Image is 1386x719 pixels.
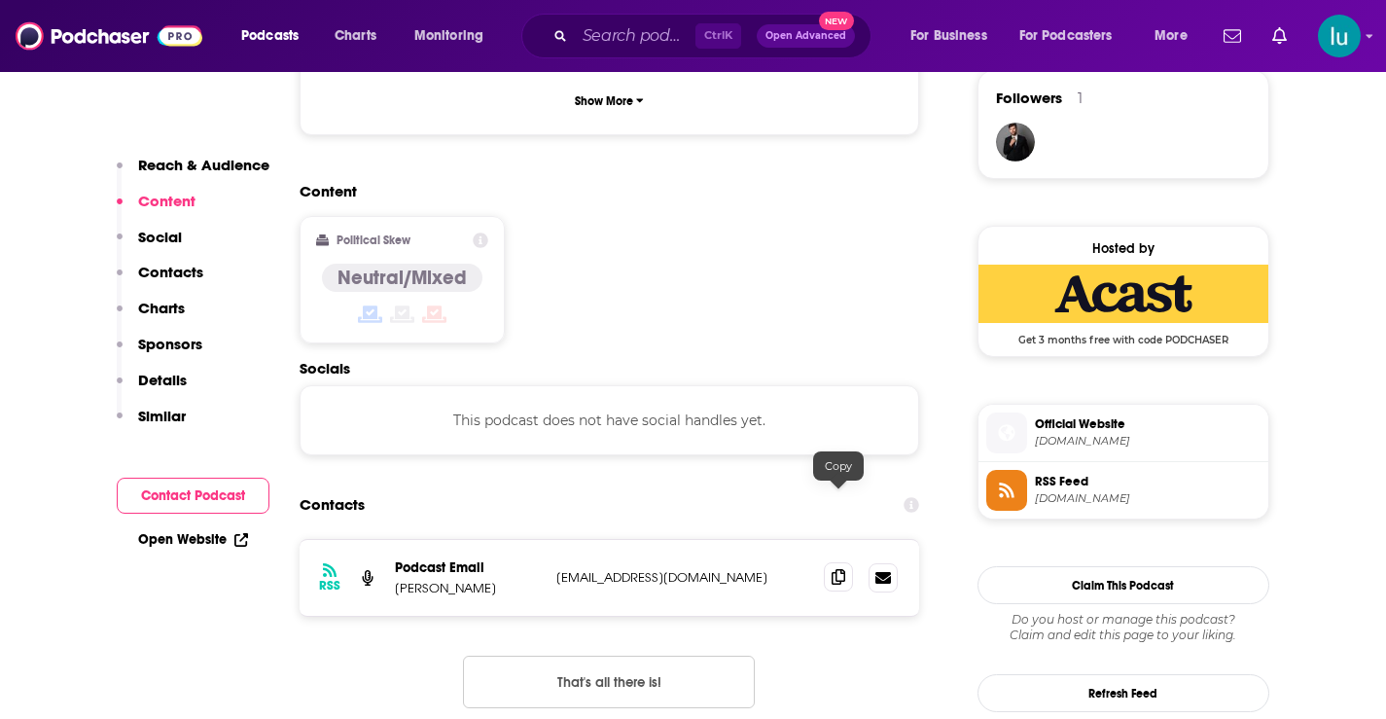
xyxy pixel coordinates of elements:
[300,359,920,377] h2: Socials
[337,234,410,247] h2: Political Skew
[414,22,483,50] span: Monitoring
[978,265,1268,323] img: Acast Deal: Get 3 months free with code PODCHASER
[117,371,187,407] button: Details
[1155,22,1188,50] span: More
[463,656,755,708] button: Nothing here.
[138,263,203,281] p: Contacts
[338,266,467,290] h4: Neutral/Mixed
[117,478,269,514] button: Contact Podcast
[897,20,1012,52] button: open menu
[1264,19,1295,53] a: Show notifications dropdown
[335,22,376,50] span: Charts
[322,20,388,52] a: Charts
[16,18,202,54] img: Podchaser - Follow, Share and Rate Podcasts
[765,31,846,41] span: Open Advanced
[977,566,1269,604] button: Claim This Podcast
[138,531,248,548] a: Open Website
[1078,90,1083,107] div: 1
[138,335,202,353] p: Sponsors
[300,486,365,523] h2: Contacts
[977,674,1269,712] button: Refresh Feed
[1035,491,1261,506] span: feeds.acast.com
[395,559,541,576] p: Podcast Email
[117,299,185,335] button: Charts
[138,192,195,210] p: Content
[117,407,186,443] button: Similar
[117,192,195,228] button: Content
[556,569,809,586] p: [EMAIL_ADDRESS][DOMAIN_NAME]
[978,240,1268,257] div: Hosted by
[1318,15,1361,57] span: Logged in as lusodano
[117,335,202,371] button: Sponsors
[996,123,1035,162] img: JohirMia
[757,24,855,48] button: Open AdvancedNew
[300,182,905,200] h2: Content
[117,156,269,192] button: Reach & Audience
[1035,415,1261,433] span: Official Website
[138,156,269,174] p: Reach & Audience
[978,323,1268,346] span: Get 3 months free with code PODCHASER
[575,94,633,108] p: Show More
[1019,22,1113,50] span: For Podcasters
[978,265,1268,344] a: Acast Deal: Get 3 months free with code PODCHASER
[977,612,1269,628] span: Do you host or manage this podcast?
[1035,473,1261,490] span: RSS Feed
[138,299,185,317] p: Charts
[117,228,182,264] button: Social
[1035,434,1261,449] span: shows.acast.com
[986,470,1261,511] a: RSS Feed[DOMAIN_NAME]
[401,20,509,52] button: open menu
[316,83,904,119] button: Show More
[117,263,203,299] button: Contacts
[977,612,1269,643] div: Claim and edit this page to your liking.
[695,23,741,49] span: Ctrl K
[996,89,1062,107] span: Followers
[319,578,340,593] h3: RSS
[813,451,864,481] div: Copy
[986,413,1261,453] a: Official Website[DOMAIN_NAME]
[910,22,987,50] span: For Business
[1007,20,1141,52] button: open menu
[300,385,920,455] div: This podcast does not have social handles yet.
[540,14,890,58] div: Search podcasts, credits, & more...
[228,20,324,52] button: open menu
[395,580,541,596] p: [PERSON_NAME]
[1318,15,1361,57] img: User Profile
[575,20,695,52] input: Search podcasts, credits, & more...
[1141,20,1212,52] button: open menu
[819,12,854,30] span: New
[1318,15,1361,57] button: Show profile menu
[138,371,187,389] p: Details
[241,22,299,50] span: Podcasts
[138,407,186,425] p: Similar
[138,228,182,246] p: Social
[1216,19,1249,53] a: Show notifications dropdown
